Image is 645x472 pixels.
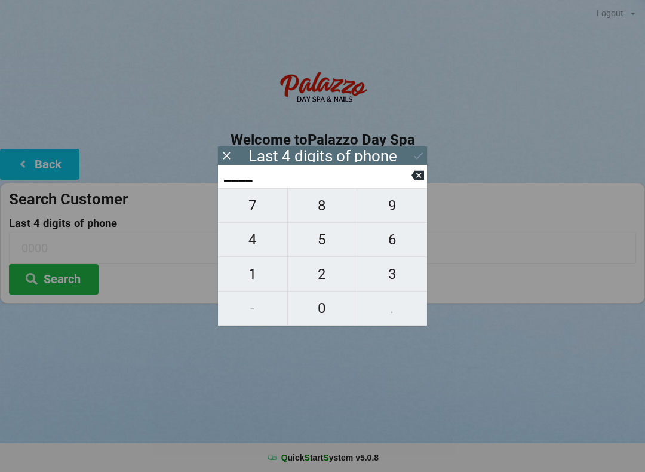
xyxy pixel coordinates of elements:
button: 5 [288,223,358,257]
button: 3 [357,257,427,291]
button: 9 [357,188,427,223]
span: 9 [357,193,427,218]
span: 7 [218,193,287,218]
button: 6 [357,223,427,257]
button: 0 [288,292,358,326]
button: 1 [218,257,288,291]
span: 3 [357,262,427,287]
span: 1 [218,262,287,287]
span: 6 [357,227,427,252]
span: 5 [288,227,357,252]
span: 4 [218,227,287,252]
button: 2 [288,257,358,291]
span: 2 [288,262,357,287]
span: 0 [288,296,357,321]
button: 7 [218,188,288,223]
button: 4 [218,223,288,257]
button: 8 [288,188,358,223]
span: 8 [288,193,357,218]
div: Last 4 digits of phone [248,150,397,162]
